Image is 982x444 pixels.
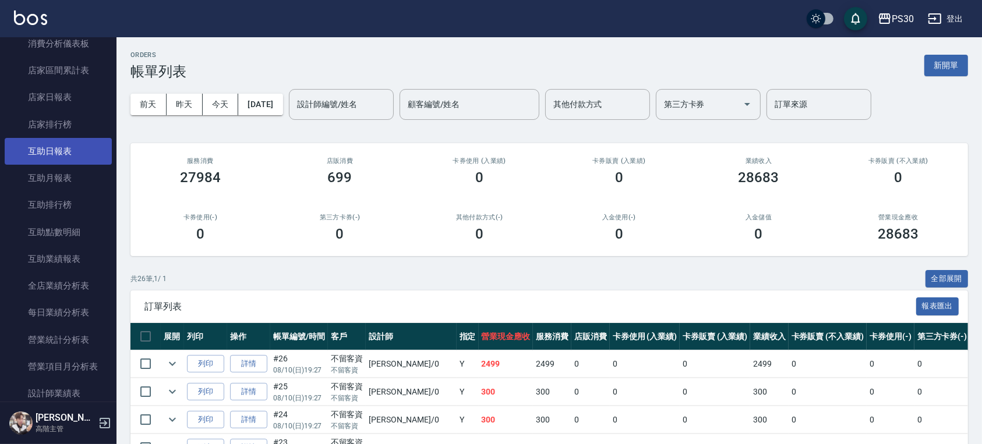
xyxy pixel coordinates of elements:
[227,323,270,350] th: 操作
[924,59,968,70] a: 新開單
[738,95,757,113] button: Open
[144,214,256,221] h2: 卡券使用(-)
[914,406,970,434] td: 0
[457,378,479,406] td: Y
[5,353,112,380] a: 營業項目月分析表
[475,169,483,186] h3: 0
[571,350,610,378] td: 0
[867,378,914,406] td: 0
[475,226,483,242] h3: 0
[273,421,325,431] p: 08/10 (日) 19:27
[533,406,571,434] td: 300
[36,412,95,424] h5: [PERSON_NAME]
[164,355,181,372] button: expand row
[750,406,789,434] td: 300
[750,350,789,378] td: 2499
[336,226,344,242] h3: 0
[615,169,623,186] h3: 0
[914,350,970,378] td: 0
[867,350,914,378] td: 0
[270,378,328,406] td: #25
[5,84,112,111] a: 店家日報表
[571,323,610,350] th: 店販消費
[5,219,112,246] a: 互助點數明細
[916,300,959,311] a: 報表匯出
[331,353,363,365] div: 不留客資
[366,323,456,350] th: 設計師
[739,169,779,186] h3: 28683
[164,411,181,428] button: expand row
[203,94,239,115] button: 今天
[366,378,456,406] td: [PERSON_NAME] /0
[230,411,267,429] a: 詳情
[230,355,267,373] a: 詳情
[457,323,479,350] th: 指定
[284,157,396,165] h2: 店販消費
[184,323,227,350] th: 列印
[36,424,95,434] p: 高階主管
[563,214,675,221] h2: 入金使用(-)
[270,323,328,350] th: 帳單編號/時間
[867,406,914,434] td: 0
[5,272,112,299] a: 全店業績分析表
[161,323,184,350] th: 展開
[9,411,33,435] img: Person
[457,350,479,378] td: Y
[14,10,47,25] img: Logo
[331,381,363,393] div: 不留客資
[842,157,954,165] h2: 卡券販賣 (不入業績)
[610,406,680,434] td: 0
[878,226,919,242] h3: 28683
[196,226,204,242] h3: 0
[533,378,571,406] td: 300
[144,157,256,165] h3: 服務消費
[130,51,186,59] h2: ORDERS
[610,378,680,406] td: 0
[130,273,167,284] p: 共 26 筆, 1 / 1
[273,393,325,403] p: 08/10 (日) 19:27
[892,12,914,26] div: PS30
[423,157,535,165] h2: 卡券使用 (入業績)
[331,409,363,421] div: 不留客資
[187,383,224,401] button: 列印
[5,57,112,84] a: 店家區間累計表
[610,323,680,350] th: 卡券使用 (入業績)
[328,323,366,350] th: 客戶
[680,350,750,378] td: 0
[844,7,867,30] button: save
[479,378,534,406] td: 300
[230,383,267,401] a: 詳情
[703,157,815,165] h2: 業績收入
[144,301,916,312] span: 訂單列表
[533,323,571,350] th: 服務消費
[187,355,224,373] button: 列印
[270,406,328,434] td: #24
[571,406,610,434] td: 0
[894,169,902,186] h3: 0
[5,380,112,407] a: 設計師業績表
[914,378,970,406] td: 0
[563,157,675,165] h2: 卡券販賣 (入業績)
[789,378,867,406] td: 0
[479,406,534,434] td: 300
[366,406,456,434] td: [PERSON_NAME] /0
[5,191,112,218] a: 互助排行榜
[180,169,221,186] h3: 27984
[926,270,969,288] button: 全部展開
[789,323,867,350] th: 卡券販賣 (不入業績)
[5,111,112,138] a: 店家排行榜
[571,378,610,406] td: 0
[331,421,363,431] p: 不留客資
[457,406,479,434] td: Y
[423,214,535,221] h2: 其他付款方式(-)
[789,350,867,378] td: 0
[366,350,456,378] td: [PERSON_NAME] /0
[680,406,750,434] td: 0
[842,214,954,221] h2: 營業現金應收
[164,383,181,400] button: expand row
[331,365,363,375] p: 不留客資
[5,326,112,353] a: 營業統計分析表
[754,226,762,242] h3: 0
[331,393,363,403] p: 不留客資
[479,350,534,378] td: 2499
